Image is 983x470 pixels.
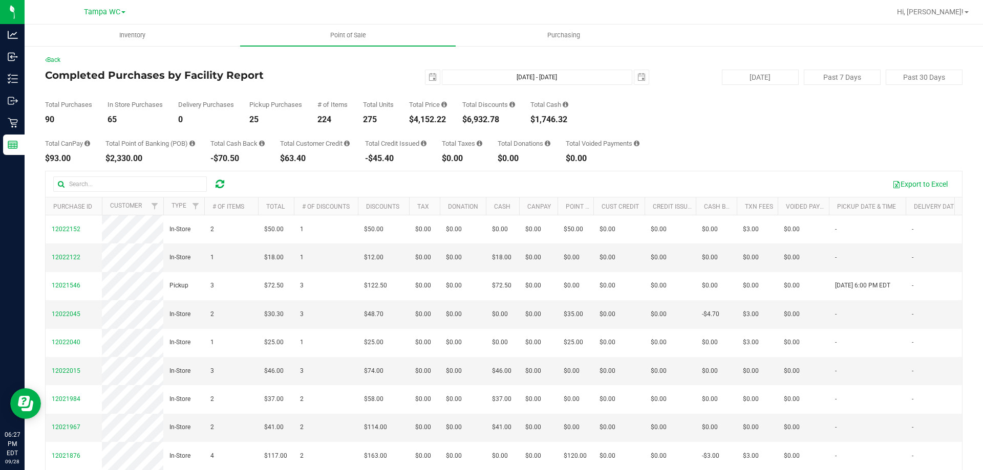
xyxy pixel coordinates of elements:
input: Search... [53,176,207,192]
span: 1 [300,338,304,347]
span: $0.00 [784,394,800,404]
span: $0.00 [600,225,615,234]
span: $0.00 [525,366,541,376]
span: $3.00 [743,225,759,234]
span: - [835,309,837,319]
span: - [912,225,913,234]
a: Cash [494,203,510,210]
div: -$45.40 [365,154,426,163]
a: Txn Fees [745,203,773,210]
div: Delivery Purchases [178,101,234,108]
div: $93.00 [45,154,90,163]
span: $0.00 [651,253,667,262]
span: $0.00 [525,253,541,262]
a: Pickup Date & Time [837,203,896,210]
span: $0.00 [702,366,718,376]
inline-svg: Inbound [8,52,18,62]
div: Total Donations [498,140,550,147]
div: $63.40 [280,154,350,163]
span: $0.00 [446,422,462,432]
p: 09/28 [5,458,20,465]
span: - [912,281,913,290]
span: $50.00 [364,225,383,234]
span: $41.00 [264,422,284,432]
span: $0.00 [415,338,431,347]
span: $72.50 [492,281,511,290]
a: Point of Sale [240,25,456,46]
span: 12021967 [52,423,80,431]
span: In-Store [169,225,190,234]
span: $0.00 [446,253,462,262]
span: Tampa WC [84,8,120,16]
span: $3.00 [743,451,759,461]
div: In Store Purchases [108,101,163,108]
inline-svg: Inventory [8,74,18,84]
span: $46.00 [492,366,511,376]
span: 12022045 [52,310,80,318]
span: $117.00 [264,451,287,461]
inline-svg: Analytics [8,30,18,40]
span: - [835,338,837,347]
a: Inventory [25,25,240,46]
a: Back [45,56,60,63]
div: Total Credit Issued [365,140,426,147]
div: Total Point of Banking (POB) [105,140,195,147]
span: $0.00 [784,225,800,234]
span: $0.00 [702,225,718,234]
i: Sum of the total prices of all purchases in the date range. [441,101,447,108]
a: # of Discounts [302,203,350,210]
span: $0.00 [651,281,667,290]
span: select [634,70,649,84]
span: - [835,366,837,376]
span: 2 [210,309,214,319]
a: CanPay [527,203,551,210]
span: 12022122 [52,254,80,261]
a: Purchasing [456,25,671,46]
span: $0.00 [651,309,667,319]
span: Point of Sale [316,31,380,40]
span: $163.00 [364,451,387,461]
div: Total Units [363,101,394,108]
a: Donation [448,203,478,210]
span: In-Store [169,451,190,461]
span: $3.00 [743,338,759,347]
a: Point of Banking (POB) [566,203,638,210]
span: $0.00 [525,422,541,432]
div: $2,330.00 [105,154,195,163]
span: $0.00 [651,338,667,347]
span: $0.00 [446,225,462,234]
span: - [912,394,913,404]
span: $0.00 [525,309,541,319]
span: 2 [300,422,304,432]
span: $37.00 [492,394,511,404]
a: Filter [146,197,163,215]
div: $0.00 [442,154,482,163]
span: [DATE] 6:00 PM EDT [835,281,890,290]
a: Total [266,203,285,210]
div: 275 [363,116,394,124]
a: Discounts [366,203,399,210]
i: Sum of the successful, non-voided payments using account credit for all purchases in the date range. [344,140,350,147]
span: 12021876 [52,452,80,459]
span: $0.00 [446,338,462,347]
span: $0.00 [446,309,462,319]
div: Total Discounts [462,101,515,108]
p: 06:27 PM EDT [5,430,20,458]
a: Tax [417,203,429,210]
i: Sum of the successful, non-voided point-of-banking payment transactions, both via payment termina... [189,140,195,147]
i: Sum of the successful, non-voided cash payment transactions for all purchases in the date range. ... [563,101,568,108]
span: In-Store [169,309,190,319]
span: $0.00 [651,422,667,432]
span: $0.00 [525,338,541,347]
span: In-Store [169,422,190,432]
a: Voided Payment [786,203,837,210]
span: - [912,451,913,461]
div: Total Voided Payments [566,140,639,147]
span: $18.00 [264,253,284,262]
span: $0.00 [600,281,615,290]
span: $0.00 [702,338,718,347]
span: 2 [300,451,304,461]
span: $0.00 [415,451,431,461]
span: - [912,309,913,319]
div: Total Price [409,101,447,108]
